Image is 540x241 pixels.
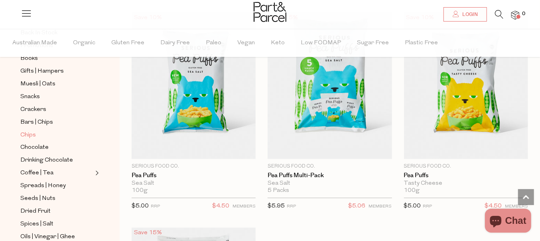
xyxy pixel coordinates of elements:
[237,29,255,57] span: Vegan
[483,209,534,235] inbox-online-store-chat: Shopify online store chat
[20,54,38,63] span: Books
[20,219,93,229] a: Spices | Salt
[423,205,432,209] small: RRP
[132,12,256,159] img: Pea Puffs
[132,163,256,170] p: Serious Food Co.
[271,29,285,57] span: Keto
[20,220,53,229] span: Spices | Salt
[20,143,93,153] a: Chocolate
[212,201,229,212] span: $4.50
[132,180,256,188] div: Sea Salt
[73,29,95,57] span: Organic
[404,163,528,170] p: Serious Food Co.
[20,182,66,191] span: Spreads | Honey
[404,180,528,188] div: Tasty Cheese
[443,7,487,22] a: Login
[93,168,99,178] button: Expand/Collapse Coffee | Tea
[20,53,93,63] a: Books
[20,79,55,89] span: Muesli | Oats
[349,201,366,212] span: $5.06
[404,188,420,195] span: 100g
[20,207,93,217] a: Dried Fruit
[520,10,527,18] span: 0
[20,156,73,166] span: Drinking Chocolate
[20,105,46,115] span: Crackers
[20,67,64,76] span: Gifts | Hampers
[206,29,221,57] span: Paleo
[20,105,93,115] a: Crackers
[404,172,528,180] a: Pea Puffs
[20,194,93,204] a: Seeds | Nuts
[20,92,93,102] a: Snacks
[20,207,51,217] span: Dried Fruit
[20,130,93,140] a: Chips
[357,29,389,57] span: Sugar Free
[132,228,164,239] div: Save 15%
[20,66,93,76] a: Gifts | Hampers
[268,180,392,188] div: Sea Salt
[20,194,55,204] span: Seeds | Nuts
[20,130,36,140] span: Chips
[20,118,53,127] span: Bars | Chips
[254,2,286,22] img: Part&Parcel
[369,205,392,209] small: MEMBERS
[287,205,296,209] small: RRP
[12,29,57,57] span: Australian Made
[405,29,438,57] span: Plastic Free
[20,143,49,153] span: Chocolate
[20,92,40,102] span: Snacks
[20,168,93,178] a: Coffee | Tea
[268,172,392,180] a: Pea Puffs Multi-Pack
[404,203,421,209] span: $5.00
[268,188,289,195] span: 5 Packs
[151,205,160,209] small: RRP
[160,29,190,57] span: Dairy Free
[268,163,392,170] p: Serious Food Co.
[233,205,256,209] small: MEMBERS
[404,12,528,159] img: Pea Puffs
[505,205,528,209] small: MEMBERS
[132,188,148,195] span: 100g
[20,169,53,178] span: Coffee | Tea
[268,12,392,159] img: Pea Puffs Multi-Pack
[460,11,478,18] span: Login
[511,11,519,19] a: 0
[132,172,256,180] a: Pea Puffs
[268,203,285,209] span: $5.95
[485,201,502,212] span: $4.50
[20,156,93,166] a: Drinking Chocolate
[111,29,144,57] span: Gluten Free
[20,117,93,127] a: Bars | Chips
[301,29,341,57] span: Low FODMAP
[20,79,93,89] a: Muesli | Oats
[20,181,93,191] a: Spreads | Honey
[132,203,149,209] span: $5.00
